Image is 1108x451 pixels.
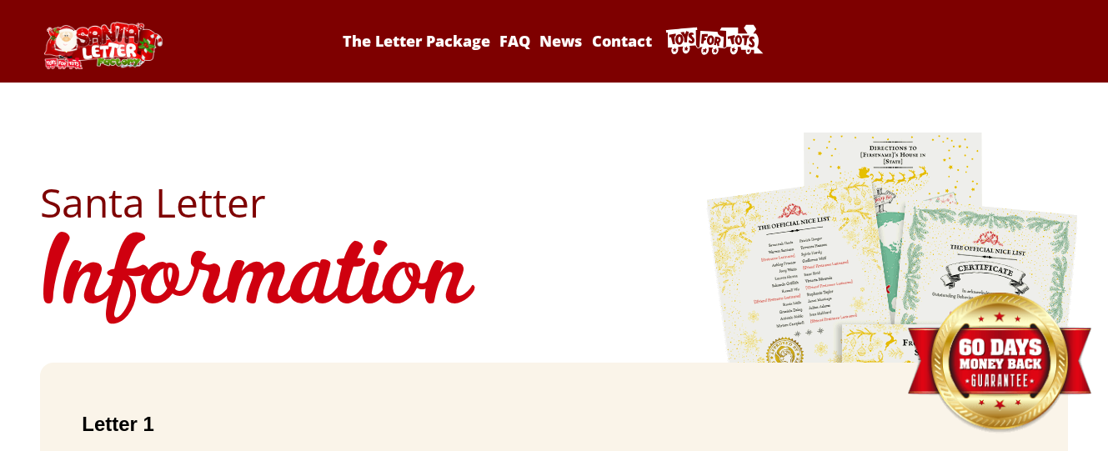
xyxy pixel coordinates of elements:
a: News [537,31,585,51]
a: FAQ [497,31,534,51]
a: Contact [589,31,654,51]
img: Money Back Guarantee [905,292,1093,434]
h1: Information [40,223,1068,338]
img: Santa Letter Logo [40,22,165,69]
h2: Santa Letter [40,183,1068,223]
h2: Letter 1 [82,413,1026,436]
a: The Letter Package [340,31,494,51]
